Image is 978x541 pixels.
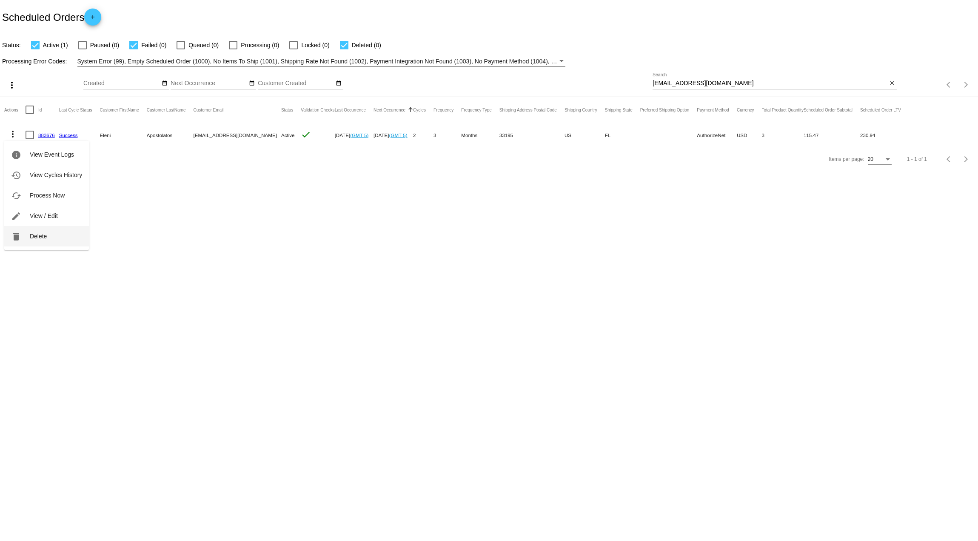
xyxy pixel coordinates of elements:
span: View / Edit [30,212,58,219]
mat-icon: info [11,150,21,160]
mat-icon: cached [11,191,21,201]
span: Process Now [30,192,65,199]
span: View Event Logs [30,151,74,158]
mat-icon: delete [11,232,21,242]
span: Delete [30,233,47,240]
mat-icon: edit [11,211,21,221]
mat-icon: history [11,170,21,180]
span: View Cycles History [30,172,82,178]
